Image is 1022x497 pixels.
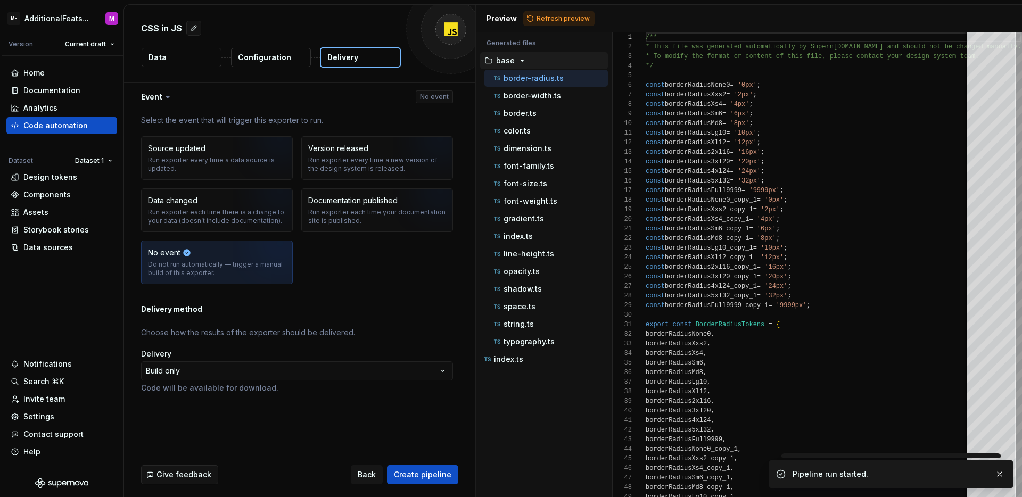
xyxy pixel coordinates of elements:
a: Analytics [6,100,117,117]
div: 12 [613,138,632,147]
div: 11 [613,128,632,138]
div: Preview [487,13,517,24]
div: Help [23,446,40,457]
label: Delivery [141,349,171,359]
a: Documentation [6,82,117,99]
span: borderRadiusSm6 [665,110,722,118]
div: 42 [613,425,632,435]
div: Components [23,189,71,200]
p: dimension.ts [504,144,551,153]
button: space.ts [484,301,608,312]
button: Configuration [231,48,311,67]
div: 25 [613,262,632,272]
div: 36 [613,368,632,377]
p: space.ts [504,302,535,311]
span: '8px' [730,120,749,127]
span: ; [787,292,791,300]
span: Current draft [65,40,106,48]
div: Documentation [23,85,80,96]
span: = [768,302,772,309]
span: = [756,273,760,280]
span: borderRadiusXs4 [646,350,703,357]
p: Choose how the results of the exporter should be delivered. [141,327,453,338]
div: 26 [613,272,632,281]
button: Dataset 1 [70,153,117,168]
div: 34 [613,349,632,358]
span: '10px' [733,129,756,137]
span: const [646,302,665,309]
span: borderRadiusNone0_copy_1 [665,196,757,204]
span: = [730,158,733,165]
span: borderRadiusXxs2 [646,340,707,347]
button: Delivery [320,47,401,68]
span: = [749,235,753,242]
span: borderRadius5xl32 [665,177,730,185]
button: index.ts [484,230,608,242]
div: Notifications [23,359,72,369]
div: Source updated [148,143,205,154]
p: Select the event that will trigger this exporter to run. [141,115,453,126]
span: '4px' [730,101,749,108]
span: , [707,340,711,347]
p: base [496,56,515,65]
span: * This file was generated automatically by Supern [646,43,834,51]
div: 20 [613,214,632,224]
a: Settings [6,408,117,425]
a: Components [6,186,117,203]
div: 14 [613,157,632,167]
div: Home [23,68,45,78]
button: Data [142,48,221,67]
div: 13 [613,147,632,157]
span: = [749,225,753,233]
span: lease contact your design system team. [833,53,979,60]
span: const [646,187,665,194]
div: Data sources [23,242,73,253]
a: Supernova Logo [35,478,88,488]
a: Assets [6,204,117,221]
button: font-family.ts [484,160,608,172]
button: border-radius.ts [484,72,608,84]
span: '6px' [730,110,749,118]
span: '20px' [737,158,760,165]
span: const [646,148,665,156]
span: , [711,330,714,338]
div: Design tokens [23,172,77,183]
span: Give feedback [156,469,211,480]
span: ; [756,139,760,146]
span: , [703,369,707,376]
p: border-width.ts [504,92,561,100]
span: borderRadiusFull9999_copy_1 [665,302,768,309]
div: 2 [613,42,632,52]
div: 6 [613,80,632,90]
button: shadow.ts [484,283,608,295]
span: borderRadius2xl16_copy_1 [665,263,757,271]
div: 5 [613,71,632,80]
p: line-height.ts [504,250,554,258]
div: M- [7,12,20,25]
div: 38 [613,387,632,396]
span: ; [776,225,779,233]
div: Run exporter each time your documentation site is published. [308,208,446,225]
span: ; [749,101,753,108]
span: const [646,91,665,98]
p: font-weight.ts [504,197,557,205]
span: const [646,120,665,127]
span: const [646,225,665,233]
span: const [646,139,665,146]
div: 40 [613,406,632,416]
div: Documentation published [308,195,398,206]
span: borderRadiusMd8 [665,120,722,127]
span: ; [780,206,784,213]
div: 19 [613,205,632,214]
span: ; [787,263,791,271]
div: 16 [613,176,632,186]
span: ; [784,196,787,204]
span: const [646,283,665,290]
span: const [646,168,665,175]
span: , [703,359,707,367]
div: Storybook stories [23,225,89,235]
span: [DOMAIN_NAME] and should not be changed manually. [833,43,1021,51]
span: ; [776,216,779,223]
span: '12px' [733,139,756,146]
span: ; [761,168,764,175]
